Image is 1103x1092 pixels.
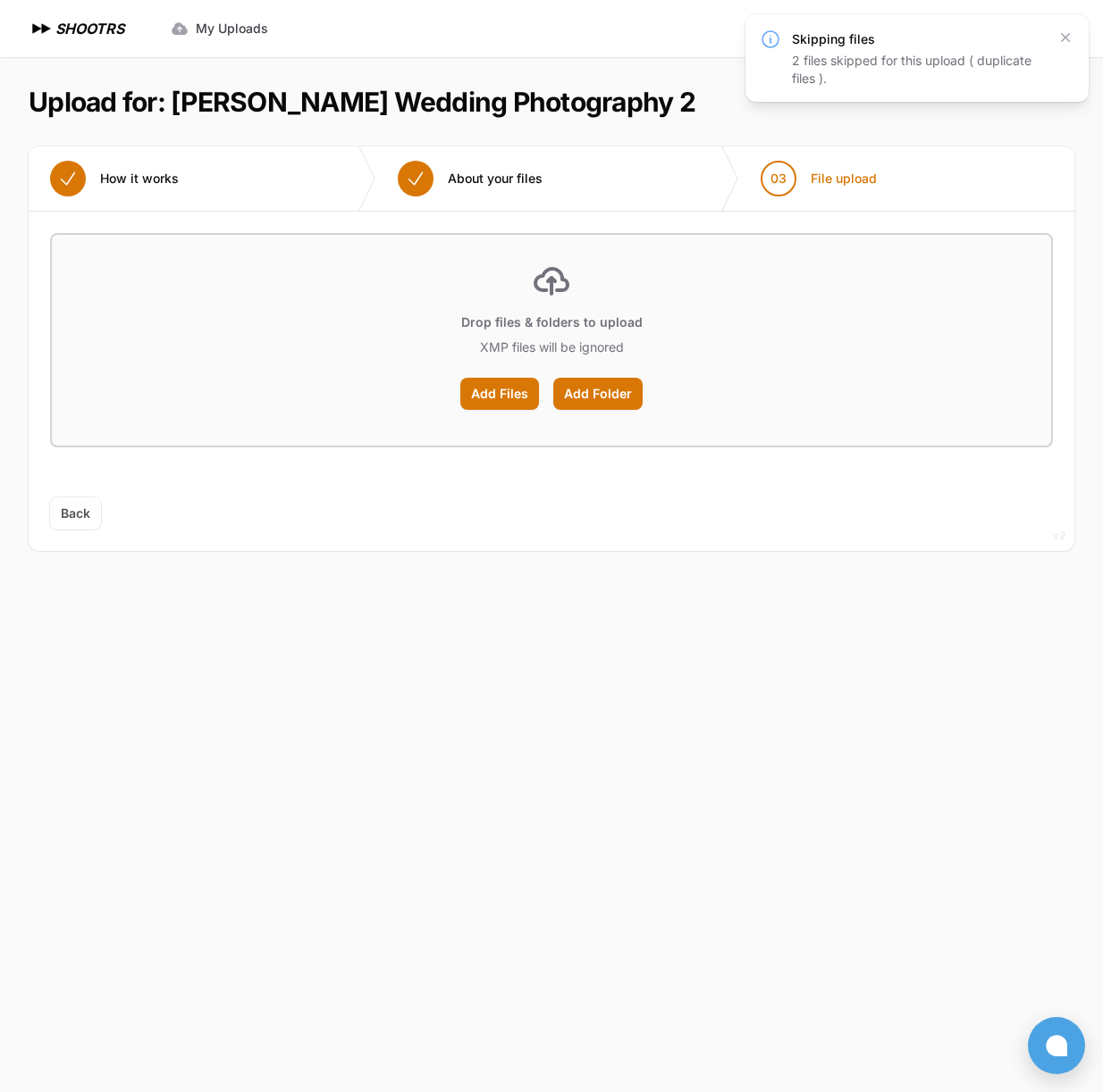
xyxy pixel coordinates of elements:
[29,146,200,211] button: How it works
[792,30,1046,48] h3: Skipping files
[29,18,55,39] img: SHOOTRS
[100,170,179,188] span: How it works
[196,20,268,38] span: My Uploads
[1028,1017,1085,1074] button: Open chat window
[739,146,898,211] button: 03 File upload
[553,378,643,410] label: Add Folder
[480,338,624,356] p: XMP files will be ignored
[376,146,564,211] button: About your files
[160,13,279,45] a: My Uploads
[811,170,877,188] span: File upload
[29,86,695,118] h1: Upload for: [PERSON_NAME] Wedding Photography 2
[448,170,543,188] span: About your files
[460,378,539,410] label: Add Files
[1053,525,1065,546] div: v2
[461,313,643,331] p: Drop files & folders to upload
[792,52,1046,88] div: 2 files skipped for this upload ( duplicate files ).
[770,170,787,188] span: 03
[55,18,124,39] h1: SHOOTRS
[29,18,124,39] a: SHOOTRS SHOOTRS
